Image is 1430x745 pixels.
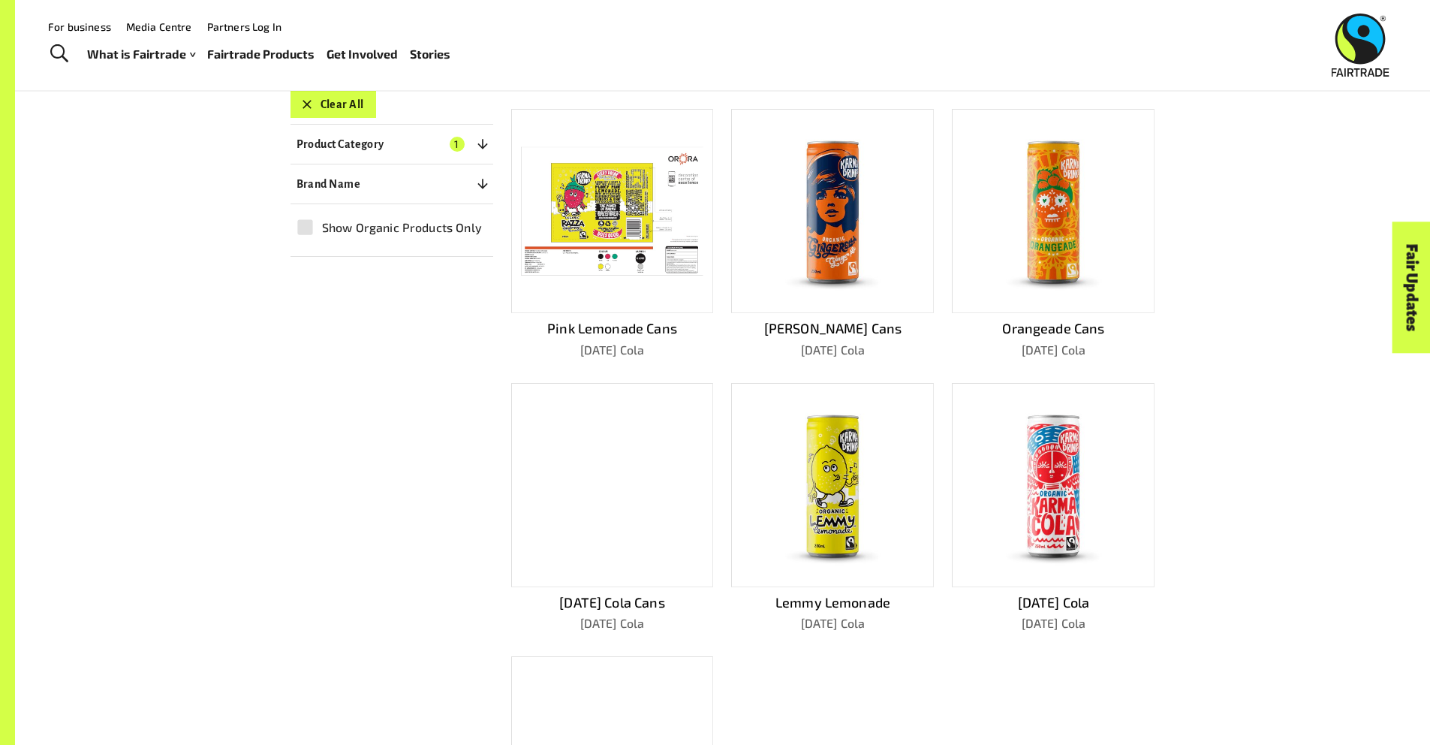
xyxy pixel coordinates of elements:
p: [DATE] Cola [952,341,1155,359]
p: [DATE] Cola [731,614,934,632]
a: For business [48,20,111,33]
a: Toggle Search [41,35,77,73]
p: Product Category [297,135,384,153]
p: Orangeade Cans [952,318,1155,339]
img: Fairtrade Australia New Zealand logo [1332,14,1389,77]
button: Product Category [291,131,493,158]
p: [DATE] Cola Cans [511,593,714,613]
p: [DATE] Cola [952,593,1155,613]
a: [DATE] Cola Cans[DATE] Cola [511,383,714,633]
p: [DATE] Cola [511,341,714,359]
a: Stories [410,44,450,65]
a: What is Fairtrade [87,44,195,65]
p: Brand Name [297,175,361,193]
button: Brand Name [291,170,493,198]
span: Show Organic Products Only [322,219,482,237]
p: [DATE] Cola [511,614,714,632]
a: Partners Log In [207,20,281,33]
a: [PERSON_NAME] Cans[DATE] Cola [731,109,934,359]
a: Media Centre [126,20,192,33]
p: [PERSON_NAME] Cans [731,318,934,339]
button: Clear All [291,91,376,118]
a: [DATE] Cola[DATE] Cola [952,383,1155,633]
a: Fairtrade Products [207,44,315,65]
a: Pink Lemonade Cans[DATE] Cola [511,109,714,359]
p: [DATE] Cola [952,614,1155,632]
p: Pink Lemonade Cans [511,318,714,339]
span: 1 [450,137,465,152]
a: Orangeade Cans[DATE] Cola [952,109,1155,359]
a: Lemmy Lemonade[DATE] Cola [731,383,934,633]
p: [DATE] Cola [731,341,934,359]
a: Get Involved [327,44,398,65]
p: Lemmy Lemonade [731,593,934,613]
